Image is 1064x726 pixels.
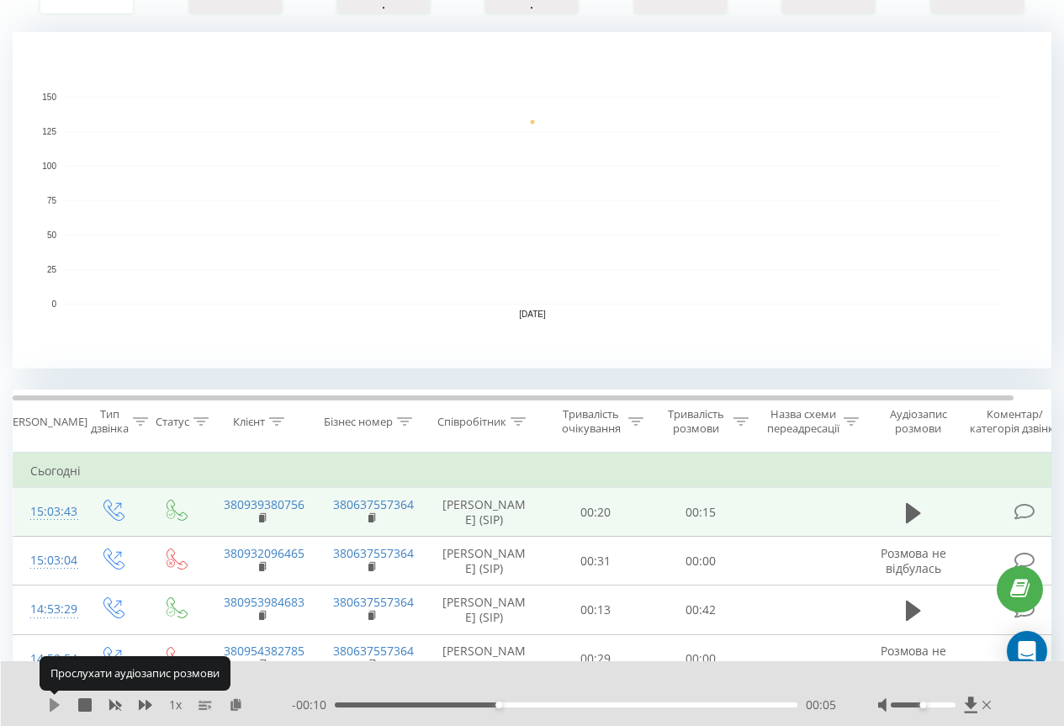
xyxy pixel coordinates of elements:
div: Співробітник [437,415,506,429]
div: Статус [156,415,189,429]
text: 100 [42,162,56,171]
td: [PERSON_NAME] (SIP) [426,537,543,586]
div: Прослухати аудіозапис розмови [40,656,230,690]
td: 00:13 [543,586,648,634]
td: 00:29 [543,634,648,683]
a: 380932096465 [224,545,304,561]
text: [DATE] [519,310,546,319]
span: Розмова не відбулась [881,643,946,674]
div: Тривалість розмови [663,407,729,436]
text: 25 [47,265,57,274]
div: Тип дзвінка [91,407,129,436]
a: 380637557364 [333,545,414,561]
div: Назва схеми переадресації [767,407,839,436]
td: 00:20 [543,488,648,537]
text: 150 [42,93,56,102]
a: 380939380756 [224,496,304,512]
div: 14:52:54 [30,643,64,676]
text: 0 [51,299,56,309]
div: Тривалість очікування [558,407,624,436]
div: Open Intercom Messenger [1007,631,1047,671]
span: 00:05 [806,697,836,713]
text: 50 [47,231,57,240]
svg: A chart. [13,32,1051,368]
div: 14:53:29 [30,593,64,626]
a: 380637557364 [333,496,414,512]
div: Клієнт [233,415,265,429]
a: 380953984683 [224,594,304,610]
text: 75 [47,196,57,205]
td: 00:00 [648,537,754,586]
a: 380637557364 [333,643,414,659]
td: [PERSON_NAME] (SIP) [426,488,543,537]
td: [PERSON_NAME] (SIP) [426,586,543,634]
td: [PERSON_NAME] (SIP) [426,634,543,683]
td: 00:15 [648,488,754,537]
a: 380637557364 [333,594,414,610]
div: Аудіозапис розмови [877,407,959,436]
div: 15:03:04 [30,544,64,577]
a: 380954382785 [224,643,304,659]
div: [PERSON_NAME] [3,415,87,429]
span: 1 x [169,697,182,713]
div: Коментар/категорія дзвінка [966,407,1064,436]
span: Розмова не відбулась [881,545,946,576]
span: - 00:10 [292,697,335,713]
div: Accessibility label [495,702,502,708]
td: 00:00 [648,634,754,683]
div: Accessibility label [920,702,927,708]
text: 125 [42,127,56,136]
div: 15:03:43 [30,495,64,528]
div: Бізнес номер [324,415,393,429]
td: 00:31 [543,537,648,586]
td: 00:42 [648,586,754,634]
